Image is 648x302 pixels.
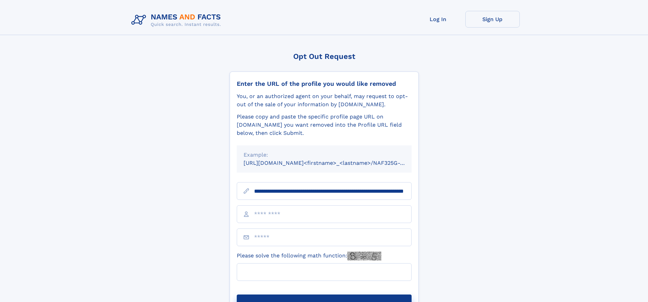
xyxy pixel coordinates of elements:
[237,92,412,109] div: You, or an authorized agent on your behalf, may request to opt-out of the sale of your informatio...
[237,252,381,260] label: Please solve the following math function:
[237,113,412,137] div: Please copy and paste the specific profile page URL on [DOMAIN_NAME] you want removed into the Pr...
[465,11,520,28] a: Sign Up
[230,52,419,61] div: Opt Out Request
[411,11,465,28] a: Log In
[237,80,412,88] div: Enter the URL of the profile you would like removed
[244,151,405,159] div: Example:
[129,11,227,29] img: Logo Names and Facts
[244,160,425,166] small: [URL][DOMAIN_NAME]<firstname>_<lastname>/NAF325G-xxxxxxxx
